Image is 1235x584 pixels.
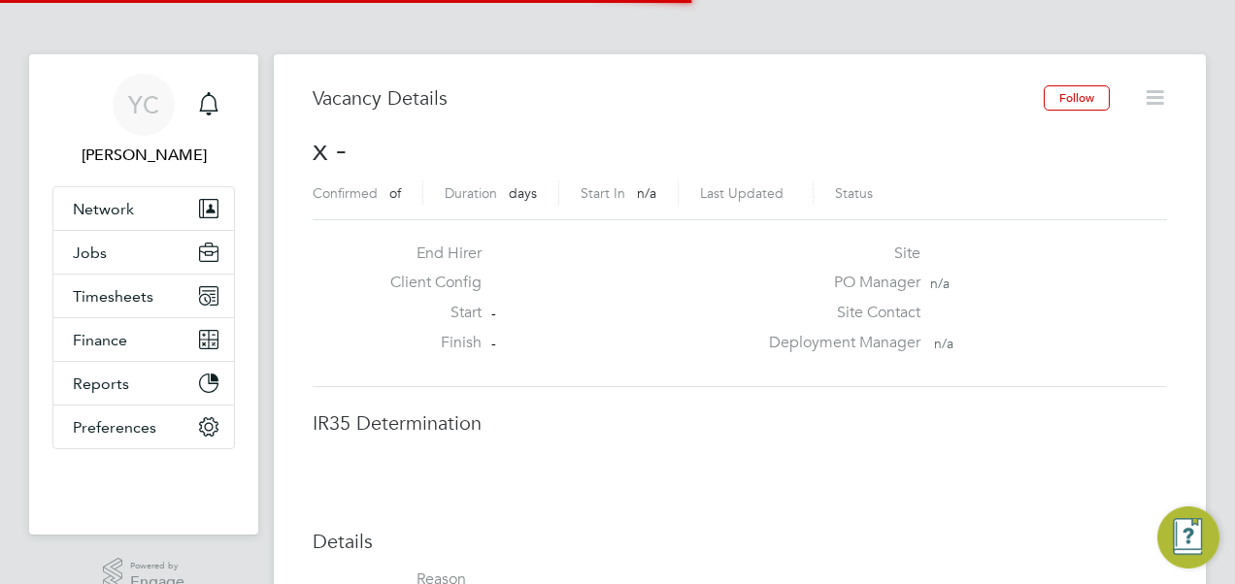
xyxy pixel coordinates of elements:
[757,273,920,293] label: PO Manager
[53,231,234,274] button: Jobs
[313,131,347,169] span: x -
[491,335,496,352] span: -
[29,54,258,535] nav: Main navigation
[375,273,482,293] label: Client Config
[509,184,537,202] span: days
[375,333,482,353] label: Finish
[637,184,656,202] span: n/a
[73,331,127,349] span: Finance
[52,144,235,167] span: Yazmin Cole
[53,275,234,317] button: Timesheets
[930,275,950,292] span: n/a
[73,374,129,393] span: Reports
[700,184,784,202] label: Last Updated
[52,74,235,167] a: YC[PERSON_NAME]
[52,469,235,500] a: Go to home page
[757,303,920,323] label: Site Contact
[375,303,482,323] label: Start
[389,184,401,202] span: of
[313,410,1167,436] h3: IR35 Determination
[835,184,873,202] label: Status
[128,92,159,117] span: YC
[73,243,107,262] span: Jobs
[1044,85,1110,111] button: Follow
[73,418,156,437] span: Preferences
[53,187,234,230] button: Network
[53,406,234,448] button: Preferences
[1157,506,1219,568] button: Engage Resource Center
[934,335,953,352] span: n/a
[313,529,1167,554] h3: Details
[73,200,134,218] span: Network
[581,184,625,202] label: Start In
[445,184,497,202] label: Duration
[757,243,920,264] label: Site
[375,243,482,264] label: End Hirer
[313,85,1044,111] h3: Vacancy Details
[130,558,184,574] span: Powered by
[313,184,378,202] label: Confirmed
[53,362,234,405] button: Reports
[53,318,234,361] button: Finance
[757,333,920,353] label: Deployment Manager
[53,469,235,500] img: fastbook-logo-retina.png
[73,287,153,306] span: Timesheets
[491,305,496,322] span: -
